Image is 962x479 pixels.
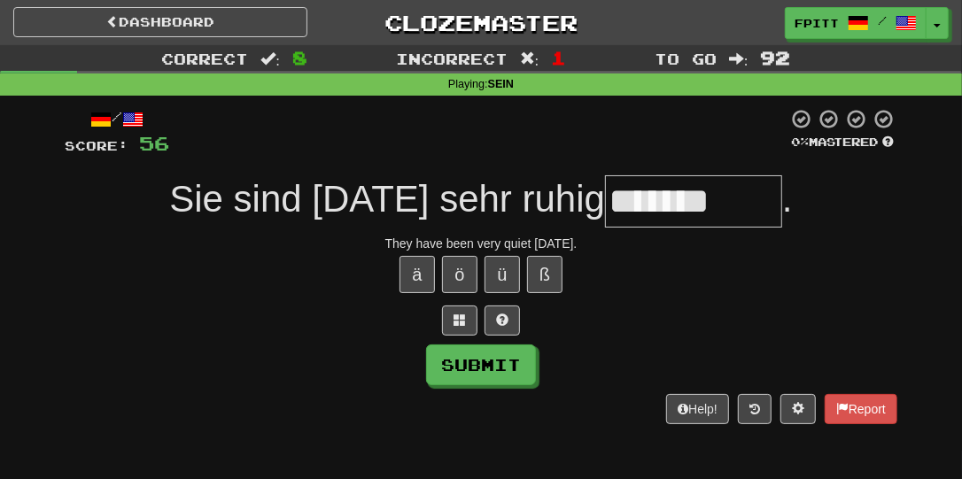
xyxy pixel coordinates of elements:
[520,51,539,66] span: :
[65,108,169,130] div: /
[488,78,514,90] strong: SEIN
[169,178,605,220] span: Sie sind [DATE] sehr ruhig
[738,394,772,424] button: Round history (alt+y)
[785,7,927,39] a: fpitt /
[13,7,307,37] a: Dashboard
[485,256,520,293] button: ü
[795,15,839,31] span: fpitt
[161,50,248,67] span: Correct
[65,138,128,153] span: Score:
[260,51,280,66] span: :
[791,135,809,149] span: 0 %
[666,394,729,424] button: Help!
[292,47,307,68] span: 8
[139,132,169,154] span: 56
[729,51,749,66] span: :
[551,47,566,68] span: 1
[442,256,477,293] button: ö
[400,256,435,293] button: ä
[655,50,717,67] span: To go
[825,394,897,424] button: Report
[527,256,562,293] button: ß
[396,50,508,67] span: Incorrect
[334,7,628,38] a: Clozemaster
[761,47,791,68] span: 92
[485,305,520,336] button: Single letter hint - you only get 1 per sentence and score half the points! alt+h
[787,135,897,151] div: Mastered
[65,235,897,252] div: They have been very quiet [DATE].
[442,305,477,336] button: Switch sentence to multiple choice alt+p
[878,14,887,27] span: /
[426,344,536,385] button: Submit
[782,178,793,220] span: .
